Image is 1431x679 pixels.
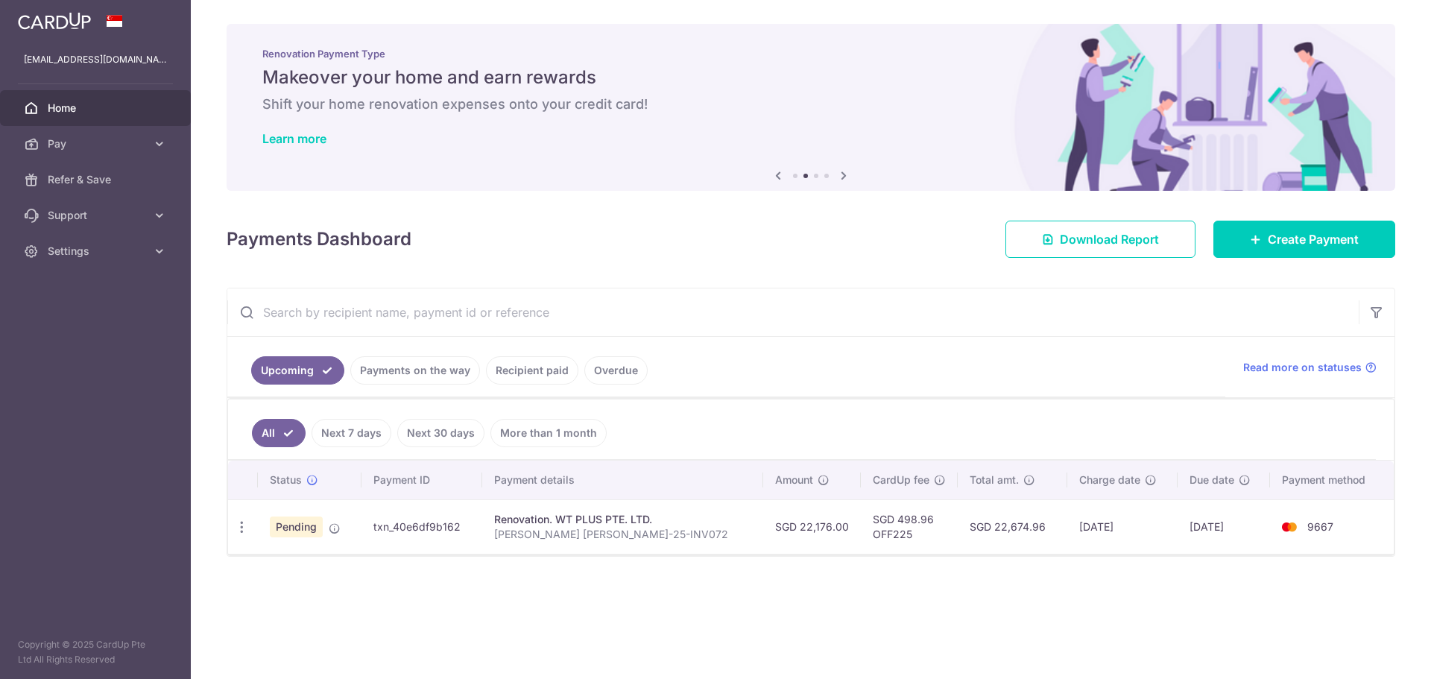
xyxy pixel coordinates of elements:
td: [DATE] [1067,499,1178,554]
a: Upcoming [251,356,344,385]
span: Status [270,473,302,487]
h5: Makeover your home and earn rewards [262,66,1359,89]
th: Payment method [1270,461,1394,499]
span: Charge date [1079,473,1140,487]
td: SGD 22,176.00 [763,499,861,554]
a: More than 1 month [490,419,607,447]
a: Next 30 days [397,419,484,447]
p: [PERSON_NAME] [PERSON_NAME]-25-INV072 [494,527,751,542]
iframe: Opens a widget where you can find more information [1336,634,1416,672]
td: txn_40e6df9b162 [361,499,483,554]
a: Payments on the way [350,356,480,385]
th: Payment details [482,461,763,499]
a: Overdue [584,356,648,385]
span: Create Payment [1268,230,1359,248]
span: Support [48,208,146,223]
p: [EMAIL_ADDRESS][DOMAIN_NAME] [24,52,167,67]
a: Recipient paid [486,356,578,385]
td: SGD 22,674.96 [958,499,1067,554]
h4: Payments Dashboard [227,226,411,253]
th: Payment ID [361,461,483,499]
div: Renovation. WT PLUS PTE. LTD. [494,512,751,527]
td: [DATE] [1178,499,1270,554]
a: Learn more [262,131,326,146]
a: Next 7 days [312,419,391,447]
a: All [252,419,306,447]
span: Amount [775,473,813,487]
img: Bank Card [1274,518,1304,536]
span: Pay [48,136,146,151]
a: Download Report [1005,221,1195,258]
p: Renovation Payment Type [262,48,1359,60]
img: CardUp [18,12,91,30]
a: Read more on statuses [1243,360,1377,375]
span: Pending [270,517,323,537]
td: SGD 498.96 OFF225 [861,499,958,554]
a: Create Payment [1213,221,1395,258]
span: Due date [1190,473,1234,487]
span: Total amt. [970,473,1019,487]
span: Read more on statuses [1243,360,1362,375]
span: CardUp fee [873,473,929,487]
span: Home [48,101,146,116]
h6: Shift your home renovation expenses onto your credit card! [262,95,1359,113]
span: 9667 [1307,520,1333,533]
span: Refer & Save [48,172,146,187]
input: Search by recipient name, payment id or reference [227,288,1359,336]
span: Download Report [1060,230,1159,248]
img: Renovation banner [227,24,1395,191]
span: Settings [48,244,146,259]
